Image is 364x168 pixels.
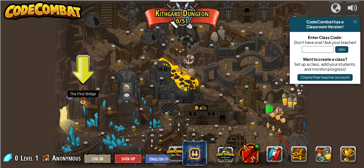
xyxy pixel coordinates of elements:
[335,46,348,53] button: Join
[293,62,357,72] div: Set up a class, add your students, and monitor progress!
[293,57,357,62] div: Want to create a class?
[242,99,245,100] img: portrait.png
[80,93,86,102] img: level-banner-unlock.png
[292,19,358,24] div: CodeCombat has a
[293,35,357,40] div: Enter Class Code:
[297,74,353,81] button: Create free teacher account
[4,2,82,20] img: CodeCombat - Learn how to code by playing a game
[81,96,85,99] img: portrait.png
[120,59,122,61] img: portrait.png
[293,40,357,45] div: Don't have one? Ask your teacher!
[167,111,170,113] img: portrait.png
[292,24,358,29] div: Classroom Version!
